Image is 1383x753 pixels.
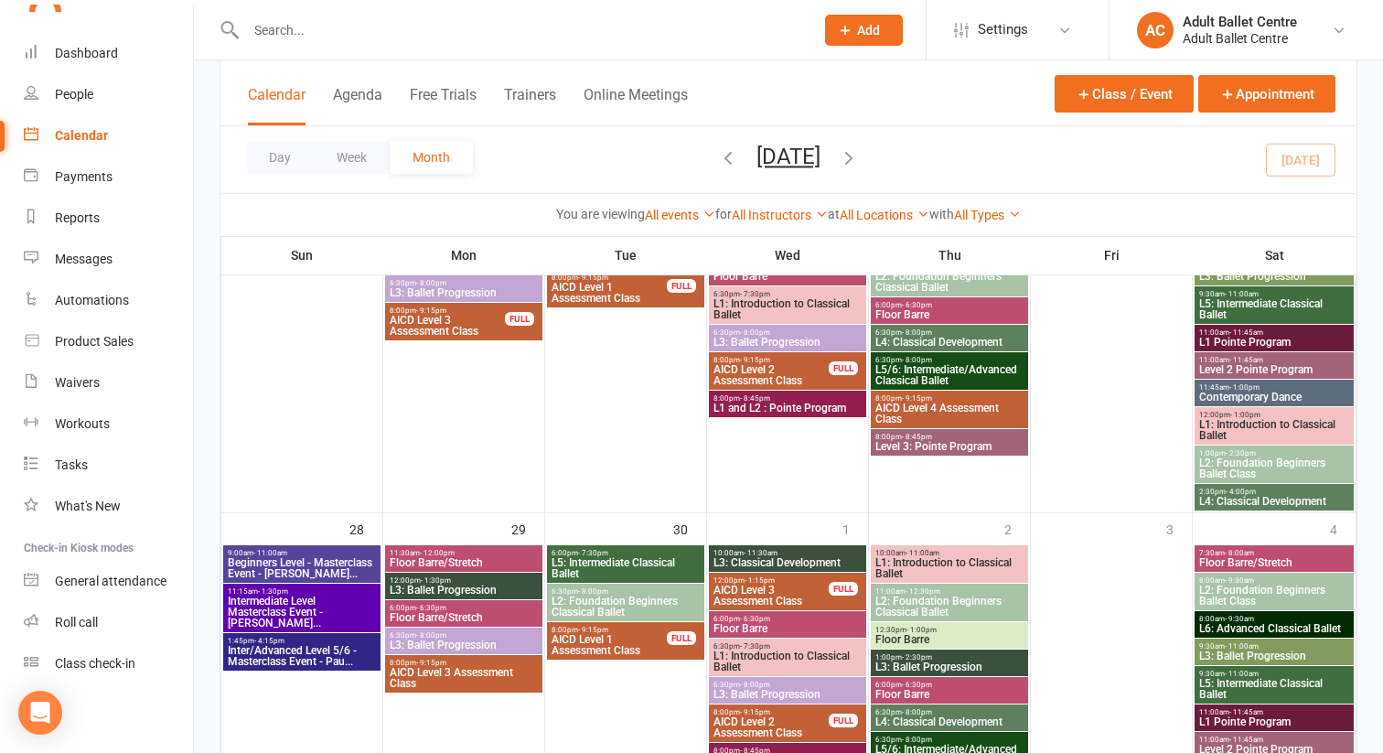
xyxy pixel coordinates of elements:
div: Open Intercom Messenger [18,691,62,735]
a: What's New [24,486,193,527]
a: Class kiosk mode [24,643,193,684]
div: General attendance [55,574,166,588]
a: Messages [24,239,193,280]
a: People [24,74,193,115]
a: Tasks [24,445,193,486]
a: Automations [24,280,193,321]
a: Workouts [24,403,193,445]
div: Messages [55,252,113,266]
a: Roll call [24,602,193,643]
a: Waivers [24,362,193,403]
div: Workouts [55,416,110,431]
a: Dashboard [24,33,193,74]
div: Waivers [55,375,100,390]
a: Reports [24,198,193,239]
div: Class check-in [55,656,135,671]
div: People [55,87,93,102]
div: Roll call [55,615,98,629]
div: Calendar [55,128,108,143]
div: Payments [55,169,113,184]
div: Automations [55,293,129,307]
a: General attendance kiosk mode [24,561,193,602]
div: What's New [55,499,121,513]
div: Reports [55,210,100,225]
div: Tasks [55,457,88,472]
div: Product Sales [55,334,134,349]
a: Payments [24,156,193,198]
div: Dashboard [55,46,118,60]
a: Product Sales [24,321,193,362]
a: Calendar [24,115,193,156]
